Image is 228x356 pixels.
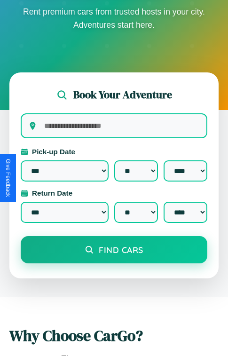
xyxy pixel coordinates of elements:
button: Find Cars [21,236,207,263]
h2: Why Choose CarGo? [9,325,219,346]
div: Give Feedback [5,159,11,197]
label: Pick-up Date [21,148,207,156]
p: Rent premium cars from trusted hosts in your city. Adventures start here. [20,5,208,32]
label: Return Date [21,189,207,197]
h2: Book Your Adventure [73,87,172,102]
